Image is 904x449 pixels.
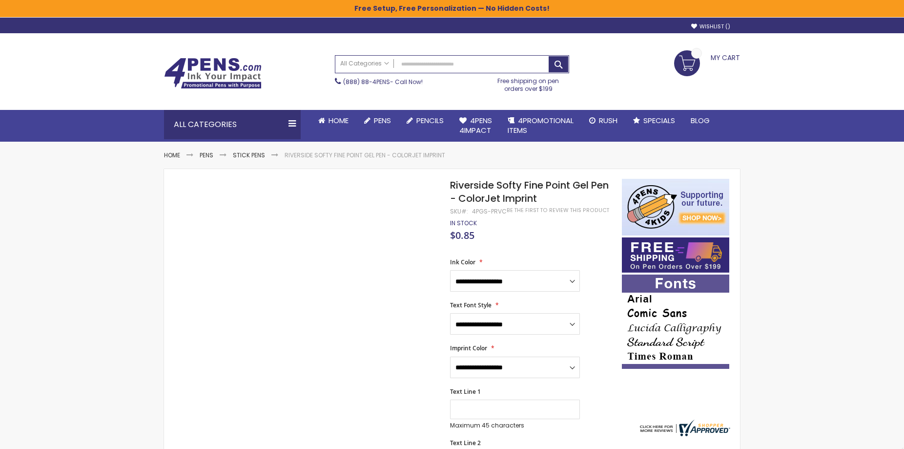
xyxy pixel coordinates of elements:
[450,219,477,227] div: Availability
[450,422,580,429] p: Maximum 45 characters
[581,110,625,131] a: Rush
[343,78,390,86] a: (888) 88-4PENS
[622,179,729,235] img: 4pens 4 kids
[472,208,507,215] div: 4PGS-PRVC
[622,275,729,369] img: font-personalization-examples
[343,78,423,86] span: - Call Now!
[450,207,468,215] strong: SKU
[233,151,265,159] a: Stick Pens
[500,110,581,142] a: 4PROMOTIONALITEMS
[374,115,391,126] span: Pens
[450,219,477,227] span: In stock
[488,73,570,93] div: Free shipping on pen orders over $199
[683,110,718,131] a: Blog
[450,258,475,266] span: Ink Color
[508,115,574,135] span: 4PROMOTIONAL ITEMS
[637,420,730,436] img: 4pens.com widget logo
[200,151,213,159] a: Pens
[450,301,492,309] span: Text Font Style
[637,430,730,438] a: 4pens.com certificate URL
[450,439,481,447] span: Text Line 2
[622,237,729,273] img: Free shipping on orders over $199
[329,115,349,126] span: Home
[164,110,301,139] div: All Categories
[450,178,609,205] span: Riverside Softy Fine Point Gel Pen - ColorJet Imprint
[450,387,481,396] span: Text Line 1
[335,56,394,72] a: All Categories
[399,110,452,131] a: Pencils
[416,115,444,126] span: Pencils
[507,207,609,214] a: Be the first to review this product
[643,115,675,126] span: Specials
[691,115,710,126] span: Blog
[450,229,474,242] span: $0.85
[164,151,180,159] a: Home
[450,344,487,352] span: Imprint Color
[452,110,500,142] a: 4Pens4impact
[310,110,356,131] a: Home
[285,151,445,159] li: Riverside Softy Fine Point Gel Pen - ColorJet Imprint
[164,58,262,89] img: 4Pens Custom Pens and Promotional Products
[459,115,492,135] span: 4Pens 4impact
[625,110,683,131] a: Specials
[356,110,399,131] a: Pens
[691,23,730,30] a: Wishlist
[599,115,617,126] span: Rush
[340,60,389,67] span: All Categories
